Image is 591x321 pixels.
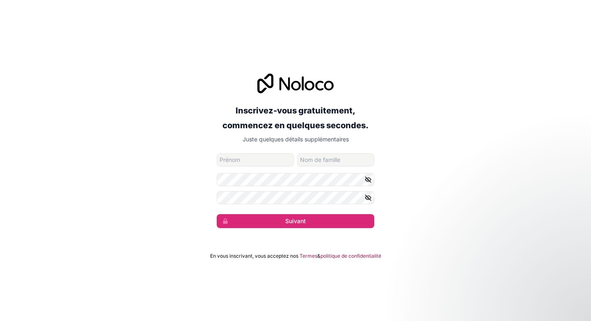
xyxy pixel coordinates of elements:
input: nom de famille [297,153,374,166]
font: Inscrivez-vous gratuitement, commencez en quelques secondes. [222,106,369,130]
input: Confirmez le mot de passe [217,191,374,204]
font: En vous inscrivant, vous acceptez nos [210,253,298,259]
font: & [317,253,321,259]
a: Termes [300,253,317,259]
font: Suivant [285,217,306,224]
input: Mot de passe [217,173,374,186]
button: Suivant [217,214,374,228]
input: prénom [217,153,294,166]
font: Juste quelques détails supplémentaires [243,136,349,143]
a: politique de confidentialité [321,253,381,259]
